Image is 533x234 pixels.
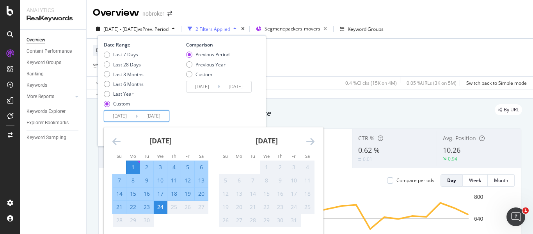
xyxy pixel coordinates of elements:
[126,203,140,211] div: 22
[167,161,181,174] td: Selected. Thursday, September 4, 2025
[348,26,384,32] div: Keyword Groups
[171,153,176,159] small: Th
[287,216,300,224] div: 31
[274,203,287,211] div: 23
[185,153,190,159] small: Fr
[27,59,61,67] div: Keyword Groups
[287,161,301,174] td: Not available. Friday, October 3, 2025
[407,80,457,86] div: 0.05 % URLs ( 3K on 5M )
[301,190,314,198] div: 18
[301,177,314,184] div: 11
[195,187,208,200] td: Selected. Saturday, September 20, 2025
[287,163,300,171] div: 3
[287,200,301,214] td: Not available. Friday, October 24, 2025
[138,111,169,121] input: End Date
[126,161,140,174] td: Selected as start date. Monday, September 1, 2025
[27,47,72,55] div: Content Performance
[195,61,226,68] div: Previous Year
[305,153,310,159] small: Sa
[140,163,153,171] div: 2
[236,153,242,159] small: Mo
[113,174,126,187] td: Selected. Sunday, September 7, 2025
[274,216,287,224] div: 30
[149,136,172,145] strong: [DATE]
[187,81,218,92] input: Start Date
[443,134,476,142] span: Avg. Position
[104,81,144,88] div: Last 6 Months
[265,25,320,32] span: Segment: packers-movers
[260,200,274,214] td: Not available. Wednesday, October 22, 2025
[157,153,163,159] small: We
[233,177,246,184] div: 6
[104,100,144,107] div: Custom
[358,145,380,155] span: 0.62 %
[186,51,229,58] div: Previous Period
[287,203,300,211] div: 24
[27,119,69,127] div: Explorer Bookmarks
[93,77,115,89] button: Apply
[113,190,126,198] div: 14
[140,161,154,174] td: Selected. Tuesday, September 2, 2025
[253,23,330,35] button: Segment:packers-movers
[27,81,81,89] a: Keywords
[274,174,287,187] td: Not available. Thursday, October 9, 2025
[260,163,273,171] div: 1
[113,61,141,68] div: Last 28 Days
[301,187,314,200] td: Not available. Saturday, October 18, 2025
[27,59,81,67] a: Keyword Groups
[113,187,126,200] td: Selected. Sunday, September 14, 2025
[181,177,194,184] div: 12
[104,111,135,121] input: Start Date
[274,187,287,200] td: Not available. Thursday, October 16, 2025
[250,153,255,159] small: Tu
[181,200,195,214] td: Not available. Friday, September 26, 2025
[104,61,144,68] div: Last 28 Days
[126,190,140,198] div: 15
[27,134,66,142] div: Keyword Sampling
[27,93,54,101] div: More Reports
[495,104,522,115] div: legacy label
[219,203,232,211] div: 19
[186,71,229,78] div: Custom
[167,190,181,198] div: 18
[447,177,456,184] div: Day
[337,23,387,35] button: Keyword Groups
[448,155,457,162] div: 0.94
[469,177,481,184] div: Week
[27,107,81,116] a: Keywords Explorer
[140,177,153,184] div: 9
[195,71,212,78] div: Custom
[113,81,144,88] div: Last 6 Months
[117,153,122,159] small: Su
[263,153,270,159] small: We
[154,200,167,214] td: Selected as end date. Wednesday, September 24, 2025
[126,177,140,184] div: 8
[274,214,287,227] td: Not available. Thursday, October 30, 2025
[274,177,287,184] div: 9
[301,200,314,214] td: Not available. Saturday, October 25, 2025
[154,187,167,200] td: Selected. Wednesday, September 17, 2025
[113,71,144,78] div: Last 3 Months
[443,145,460,155] span: 10.26
[27,107,66,116] div: Keywords Explorer
[195,177,208,184] div: 13
[113,177,126,184] div: 7
[219,216,232,224] div: 26
[167,187,181,200] td: Selected. Thursday, September 18, 2025
[167,163,181,171] div: 4
[27,70,81,78] a: Ranking
[167,177,181,184] div: 11
[301,174,314,187] td: Not available. Saturday, October 11, 2025
[274,190,287,198] div: 16
[220,81,251,92] input: End Date
[167,203,181,211] div: 25
[246,174,260,187] td: Not available. Tuesday, October 7, 2025
[27,36,81,44] a: Overview
[287,174,301,187] td: Not available. Friday, October 10, 2025
[185,23,240,35] button: 2 Filters Applied
[522,207,529,214] span: 1
[140,203,153,211] div: 23
[274,163,287,171] div: 2
[93,61,101,68] span: seo
[506,207,525,226] iframe: Intercom live chat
